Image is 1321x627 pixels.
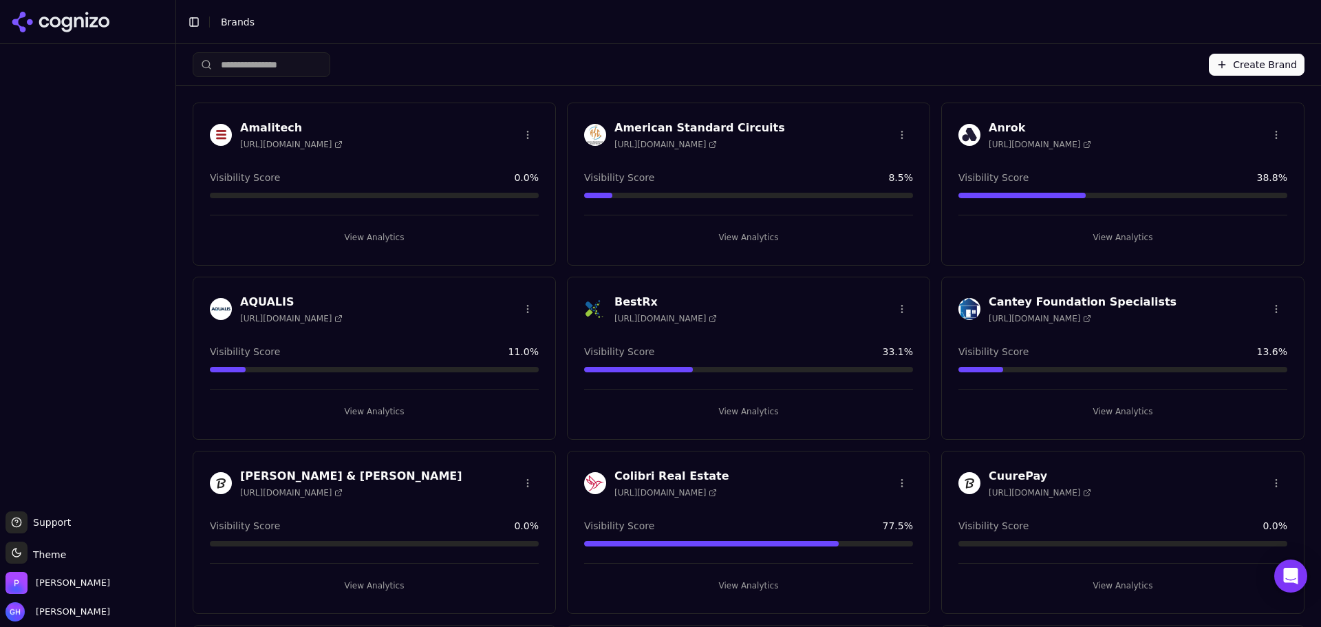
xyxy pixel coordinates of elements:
[614,313,717,324] span: [URL][DOMAIN_NAME]
[210,124,232,146] img: Amalitech
[6,602,110,621] button: Open user button
[989,294,1177,310] h3: Cantey Foundation Specialists
[210,519,280,533] span: Visibility Score
[883,345,913,359] span: 33.1 %
[614,487,717,498] span: [URL][DOMAIN_NAME]
[240,294,343,310] h3: AQUALIS
[1263,519,1287,533] span: 0.0 %
[1257,171,1287,184] span: 38.8 %
[958,345,1029,359] span: Visibility Score
[28,516,71,529] span: Support
[210,472,232,494] img: Churchill & Harriman
[614,294,717,310] h3: BestRx
[1257,345,1287,359] span: 13.6 %
[36,577,110,589] span: Perrill
[240,120,343,136] h3: Amalitech
[958,298,980,320] img: Cantey Foundation Specialists
[210,171,280,184] span: Visibility Score
[240,313,343,324] span: [URL][DOMAIN_NAME]
[989,468,1091,485] h3: CuurePay
[240,487,343,498] span: [URL][DOMAIN_NAME]
[584,519,654,533] span: Visibility Score
[1209,54,1304,76] button: Create Brand
[221,17,255,28] span: Brands
[584,171,654,184] span: Visibility Score
[6,572,110,594] button: Open organization switcher
[958,226,1287,248] button: View Analytics
[584,226,913,248] button: View Analytics
[584,472,606,494] img: Colibri Real Estate
[514,519,539,533] span: 0.0 %
[6,572,28,594] img: Perrill
[1274,560,1307,593] div: Open Intercom Messenger
[614,120,785,136] h3: American Standard Circuits
[958,171,1029,184] span: Visibility Score
[30,606,110,618] span: [PERSON_NAME]
[240,139,343,150] span: [URL][DOMAIN_NAME]
[210,298,232,320] img: AQUALIS
[614,468,729,485] h3: Colibri Real Estate
[210,226,539,248] button: View Analytics
[584,401,913,423] button: View Analytics
[888,171,913,184] span: 8.5 %
[989,120,1091,136] h3: Anrok
[210,401,539,423] button: View Analytics
[958,575,1287,597] button: View Analytics
[240,468,462,485] h3: [PERSON_NAME] & [PERSON_NAME]
[958,472,980,494] img: CuurePay
[210,345,280,359] span: Visibility Score
[584,124,606,146] img: American Standard Circuits
[989,313,1091,324] span: [URL][DOMAIN_NAME]
[28,549,66,560] span: Theme
[6,602,25,621] img: Grace Hallen
[614,139,717,150] span: [URL][DOMAIN_NAME]
[508,345,539,359] span: 11.0 %
[883,519,913,533] span: 77.5 %
[989,139,1091,150] span: [URL][DOMAIN_NAME]
[584,345,654,359] span: Visibility Score
[584,575,913,597] button: View Analytics
[958,401,1287,423] button: View Analytics
[210,575,539,597] button: View Analytics
[989,487,1091,498] span: [URL][DOMAIN_NAME]
[958,519,1029,533] span: Visibility Score
[958,124,980,146] img: Anrok
[221,15,1282,29] nav: breadcrumb
[584,298,606,320] img: BestRx
[514,171,539,184] span: 0.0 %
